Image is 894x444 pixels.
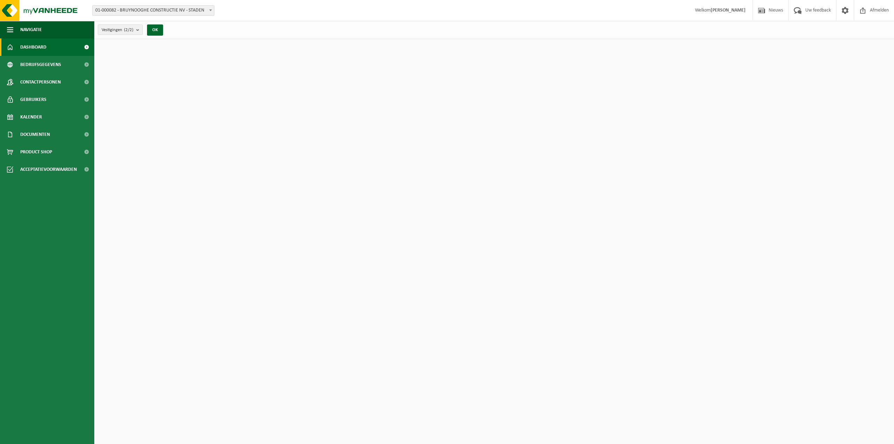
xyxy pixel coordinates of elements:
span: Bedrijfsgegevens [20,56,61,73]
strong: [PERSON_NAME] [711,8,746,13]
span: Acceptatievoorwaarden [20,161,77,178]
span: Documenten [20,126,50,143]
count: (2/2) [124,28,133,32]
button: Vestigingen(2/2) [98,24,143,35]
span: Contactpersonen [20,73,61,91]
button: OK [147,24,163,36]
span: Gebruikers [20,91,46,108]
span: Dashboard [20,38,46,56]
span: 01-000082 - BRUYNOOGHE CONSTRUCTIE NV - STADEN [93,6,214,15]
span: Product Shop [20,143,52,161]
span: Vestigingen [102,25,133,35]
span: 01-000082 - BRUYNOOGHE CONSTRUCTIE NV - STADEN [92,5,214,16]
span: Kalender [20,108,42,126]
span: Navigatie [20,21,42,38]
